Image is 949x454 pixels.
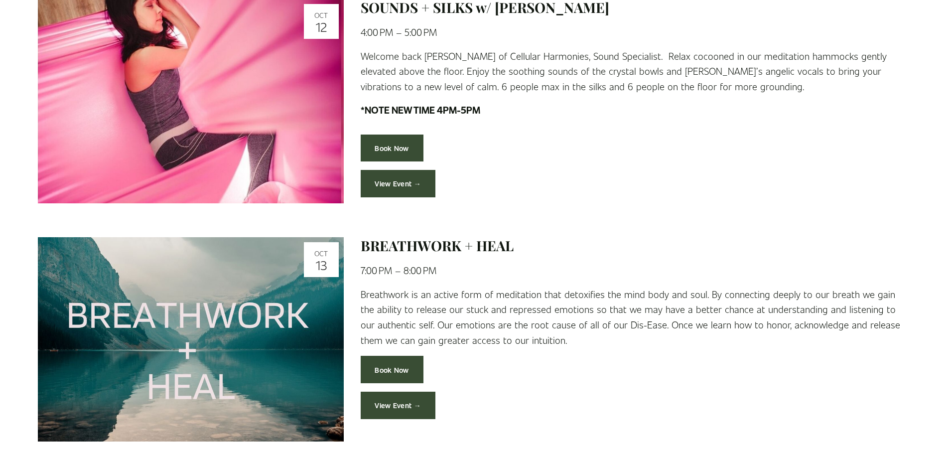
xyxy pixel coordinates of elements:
strong: *NOTE NEW TIME 4PM-5PM [361,103,480,116]
p: Breathwork is an active form of meditation that detoxifies the mind body and soul. By connecting ... [361,287,911,348]
div: Oct [307,11,336,18]
time: 8:00 PM [404,264,436,276]
time: 4:00 PM [361,26,393,38]
div: Oct [307,250,336,257]
time: 7:00 PM [361,264,392,276]
p: Welcome back [PERSON_NAME] of Cellular Harmonies, Sound Specialist. Relax cocooned in our meditat... [361,48,911,94]
a: View Event → [361,170,436,197]
a: View Event → [361,392,436,419]
div: 13 [307,258,336,271]
div: 12 [307,20,336,33]
a: Book Now [361,356,423,383]
time: 5:00 PM [405,26,437,38]
img: BREATHWORK + HEAL [38,237,343,442]
a: BREATHWORK + HEAL [361,236,514,255]
a: Book Now [361,135,423,162]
